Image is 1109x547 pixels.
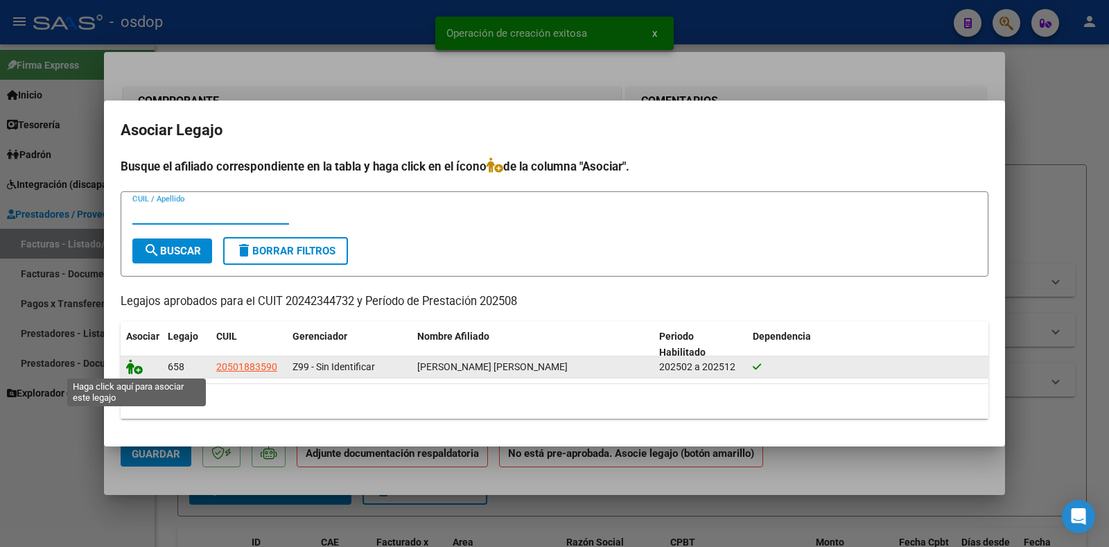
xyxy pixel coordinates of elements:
h4: Busque el afiliado correspondiente en la tabla y haga click en el ícono de la columna "Asociar". [121,157,988,175]
span: Borrar Filtros [236,245,335,257]
span: MORALES VIDELA SANTIAGO LORENZO [417,361,568,372]
span: Legajo [168,331,198,342]
datatable-header-cell: Nombre Afiliado [412,322,654,367]
p: Legajos aprobados para el CUIT 20242344732 y Período de Prestación 202508 [121,293,988,311]
mat-icon: search [143,242,160,259]
button: Borrar Filtros [223,237,348,265]
span: Gerenciador [292,331,347,342]
span: Dependencia [753,331,811,342]
span: 658 [168,361,184,372]
div: 1 registros [121,384,988,419]
span: Nombre Afiliado [417,331,489,342]
button: Buscar [132,238,212,263]
h2: Asociar Legajo [121,117,988,144]
datatable-header-cell: Gerenciador [287,322,412,367]
datatable-header-cell: Dependencia [747,322,989,367]
span: 20501883590 [216,361,277,372]
span: Periodo Habilitado [659,331,706,358]
span: Asociar [126,331,159,342]
datatable-header-cell: Legajo [162,322,211,367]
span: Buscar [143,245,201,257]
datatable-header-cell: Asociar [121,322,162,367]
div: Open Intercom Messenger [1062,500,1095,533]
mat-icon: delete [236,242,252,259]
span: Z99 - Sin Identificar [292,361,375,372]
span: CUIL [216,331,237,342]
div: 202502 a 202512 [659,359,742,375]
datatable-header-cell: CUIL [211,322,287,367]
datatable-header-cell: Periodo Habilitado [654,322,747,367]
